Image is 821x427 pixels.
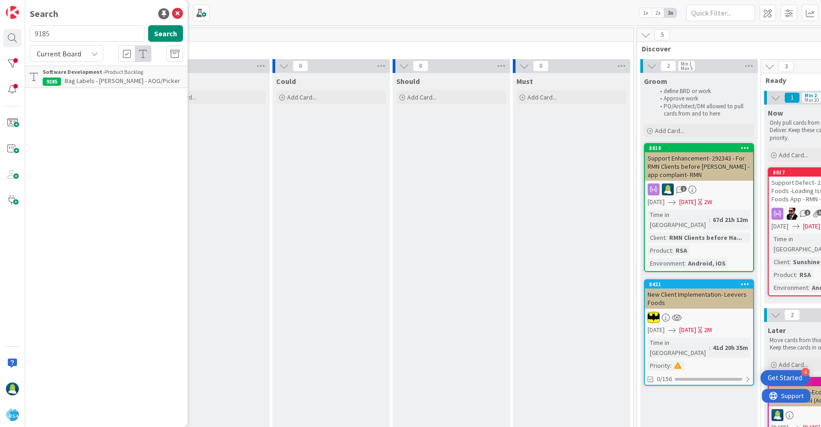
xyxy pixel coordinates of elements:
span: 1 [784,92,800,103]
span: [DATE] [679,325,696,335]
span: Add Card... [527,93,557,101]
span: 1x [639,8,652,17]
div: Environment [648,258,684,268]
span: Bag Labels - [PERSON_NAME] - AOG/Picker [65,77,180,85]
span: : [709,343,710,353]
div: Max 5 [681,66,693,71]
span: Current Board [37,49,81,58]
span: Add Card... [779,360,808,369]
div: Android, iOS [686,258,728,268]
span: 0 [293,61,308,72]
span: 1 [681,186,687,192]
img: avatar [6,408,19,421]
img: AC [648,311,660,323]
div: Product [648,245,672,255]
div: Max 10 [804,98,819,102]
div: Time in [GEOGRAPHIC_DATA] [648,338,709,358]
div: RSA [673,245,689,255]
span: Add Card... [287,93,316,101]
li: Approve work [655,95,753,102]
span: Product Backlog [33,44,622,53]
div: RMN Clients before Ha... [667,233,744,243]
span: [DATE] [648,325,665,335]
button: Search [148,25,183,42]
span: [DATE] [679,197,696,207]
div: 8818 [645,144,753,152]
span: Add Card... [407,93,437,101]
div: Priority [648,360,670,371]
div: RD [645,183,753,195]
div: Client [648,233,666,243]
span: 2 [784,310,800,321]
div: 9185 [43,78,61,86]
li: define BRD or work [655,88,753,95]
div: AC [645,311,753,323]
div: Open Get Started checklist, remaining modules: 4 [760,370,810,386]
div: Search [30,7,58,21]
span: Now [768,108,783,117]
div: Client [771,257,789,267]
div: Time in [GEOGRAPHIC_DATA] [648,210,709,230]
div: 8818Support Enhancement- 292343 - For RMN Clients before [PERSON_NAME] - app complaint- RMN [645,144,753,181]
div: Support Enhancement- 292343 - For RMN Clients before [PERSON_NAME] - app complaint- RMN [645,152,753,181]
b: Software Development › [43,68,105,75]
span: Must [516,77,533,86]
div: Product [771,270,796,280]
div: 8818 [649,145,753,151]
div: Environment [771,283,808,293]
div: Min 1 [681,61,692,66]
div: 8421 [645,280,753,288]
div: Min 2 [804,93,817,98]
span: : [666,233,667,243]
img: RD [6,383,19,395]
span: : [789,257,791,267]
span: Should [396,77,420,86]
a: Software Development ›Product Backlog9185Bag Labels - [PERSON_NAME] - AOG/Picker [25,66,188,88]
div: Product Backlog [43,68,183,76]
div: 2M [704,325,712,335]
img: Visit kanbanzone.com [6,6,19,19]
div: 4 [801,368,810,376]
span: : [672,245,673,255]
span: 1 [804,210,810,216]
li: PO/Architect/DM allowed to pull cards from and to here [655,103,753,118]
div: 8421 [649,281,753,288]
span: 0 [413,61,428,72]
input: Search for title... [30,25,144,42]
span: [DATE] [771,222,788,231]
img: RD [771,409,783,421]
span: 3 [778,61,794,72]
span: Add Card... [655,127,684,135]
span: 3x [664,8,677,17]
span: Support [19,1,42,12]
span: : [808,283,810,293]
span: [DATE] [803,222,820,231]
span: : [670,360,671,371]
span: : [684,258,686,268]
div: Get Started [768,373,802,383]
div: RSA [797,270,813,280]
div: 67d 21h 12m [710,215,750,225]
span: 0/156 [657,374,672,384]
span: 5 [655,29,670,40]
div: New Client Implementation- Leevers Foods [645,288,753,309]
span: : [796,270,797,280]
span: 2x [652,8,664,17]
span: 2 [660,61,676,72]
input: Quick Filter... [686,5,755,21]
span: Groom [644,77,667,86]
img: RD [662,183,674,195]
span: Add Card... [779,151,808,159]
span: Could [276,77,296,86]
span: : [709,215,710,225]
div: 41d 20h 35m [710,343,750,353]
span: [DATE] [648,197,665,207]
img: AC [786,208,798,220]
span: Later [768,326,786,335]
span: 0 [533,61,549,72]
div: 8421New Client Implementation- Leevers Foods [645,280,753,309]
div: 2W [704,197,712,207]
